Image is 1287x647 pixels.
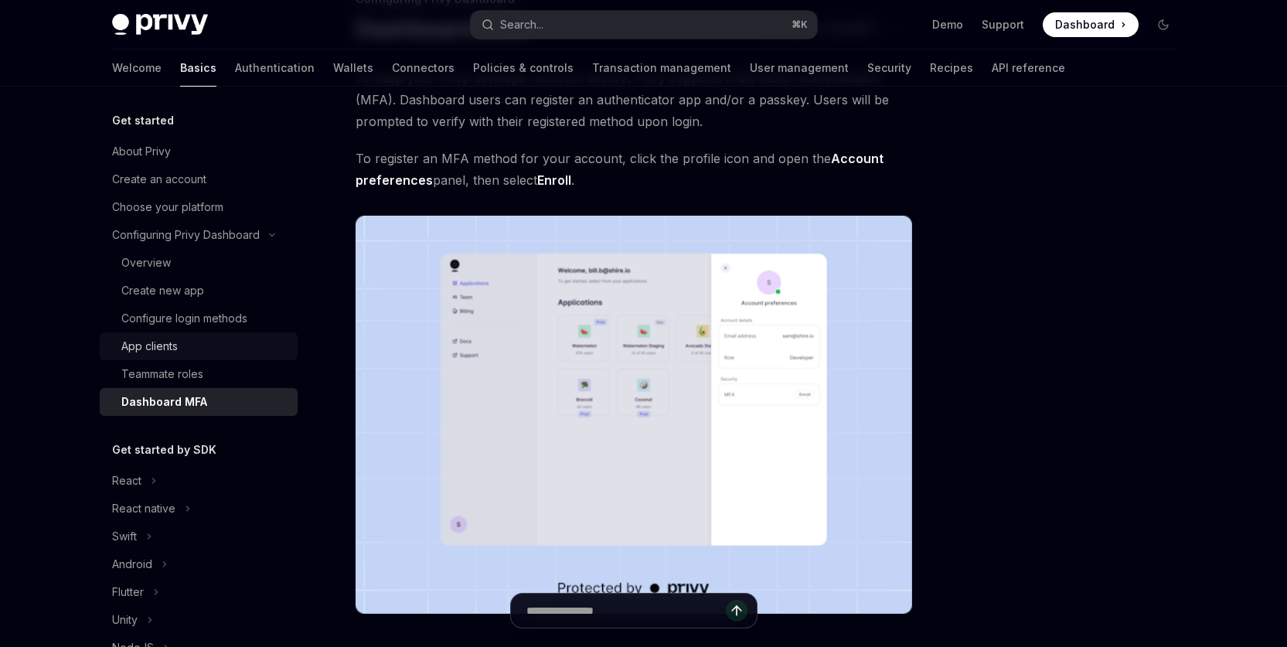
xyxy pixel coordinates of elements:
h5: Get started [112,111,174,130]
span: To register an MFA method for your account, click the profile icon and open the panel, then select . [356,148,913,191]
span: ⌘ K [792,19,808,31]
div: Flutter [112,583,144,601]
span: Dashboard [1055,17,1115,32]
a: Demo [932,17,963,32]
h5: Get started by SDK [112,441,216,459]
div: Swift [112,527,137,546]
div: React native [112,499,175,518]
a: Teammate roles [100,360,298,388]
button: Send message [726,600,747,621]
strong: Enroll [537,172,571,188]
div: App clients [121,337,178,356]
button: Toggle Android section [100,550,298,578]
div: Unity [112,611,138,629]
button: Toggle React section [100,467,298,495]
button: Open search [471,11,817,39]
button: Toggle Flutter section [100,578,298,606]
a: Authentication [235,49,315,87]
div: Dashboard MFA [121,393,207,411]
a: Support [982,17,1024,32]
div: About Privy [112,142,171,161]
button: Toggle Configuring Privy Dashboard section [100,221,298,249]
a: User management [750,49,849,87]
img: images/dashboard-mfa-1.png [356,216,913,614]
div: Choose your platform [112,198,223,216]
a: Policies & controls [473,49,574,87]
button: Toggle Swift section [100,523,298,550]
div: Configuring Privy Dashboard [112,226,260,244]
input: Ask a question... [526,594,726,628]
a: Wallets [333,49,373,87]
div: Create new app [121,281,204,300]
div: React [112,472,141,490]
a: API reference [992,49,1065,87]
a: About Privy [100,138,298,165]
a: Configure login methods [100,305,298,332]
a: Welcome [112,49,162,87]
div: Configure login methods [121,309,247,328]
a: Security [867,49,911,87]
button: Toggle Unity section [100,606,298,634]
a: Transaction management [592,49,731,87]
a: Overview [100,249,298,277]
a: App clients [100,332,298,360]
div: Search... [500,15,543,34]
div: Android [112,555,152,574]
a: Choose your platform [100,193,298,221]
div: Create an account [112,170,206,189]
button: Toggle React native section [100,495,298,523]
div: Teammate roles [121,365,203,383]
div: Overview [121,254,171,272]
a: Basics [180,49,216,87]
a: Dashboard [1043,12,1139,37]
a: Create new app [100,277,298,305]
img: dark logo [112,14,208,36]
a: Connectors [392,49,455,87]
a: Dashboard MFA [100,388,298,416]
span: To keep your Privy developer account secure, Privy supports multi-factor authentication (MFA). Da... [356,67,913,132]
a: Create an account [100,165,298,193]
a: Recipes [930,49,973,87]
button: Toggle dark mode [1151,12,1176,37]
